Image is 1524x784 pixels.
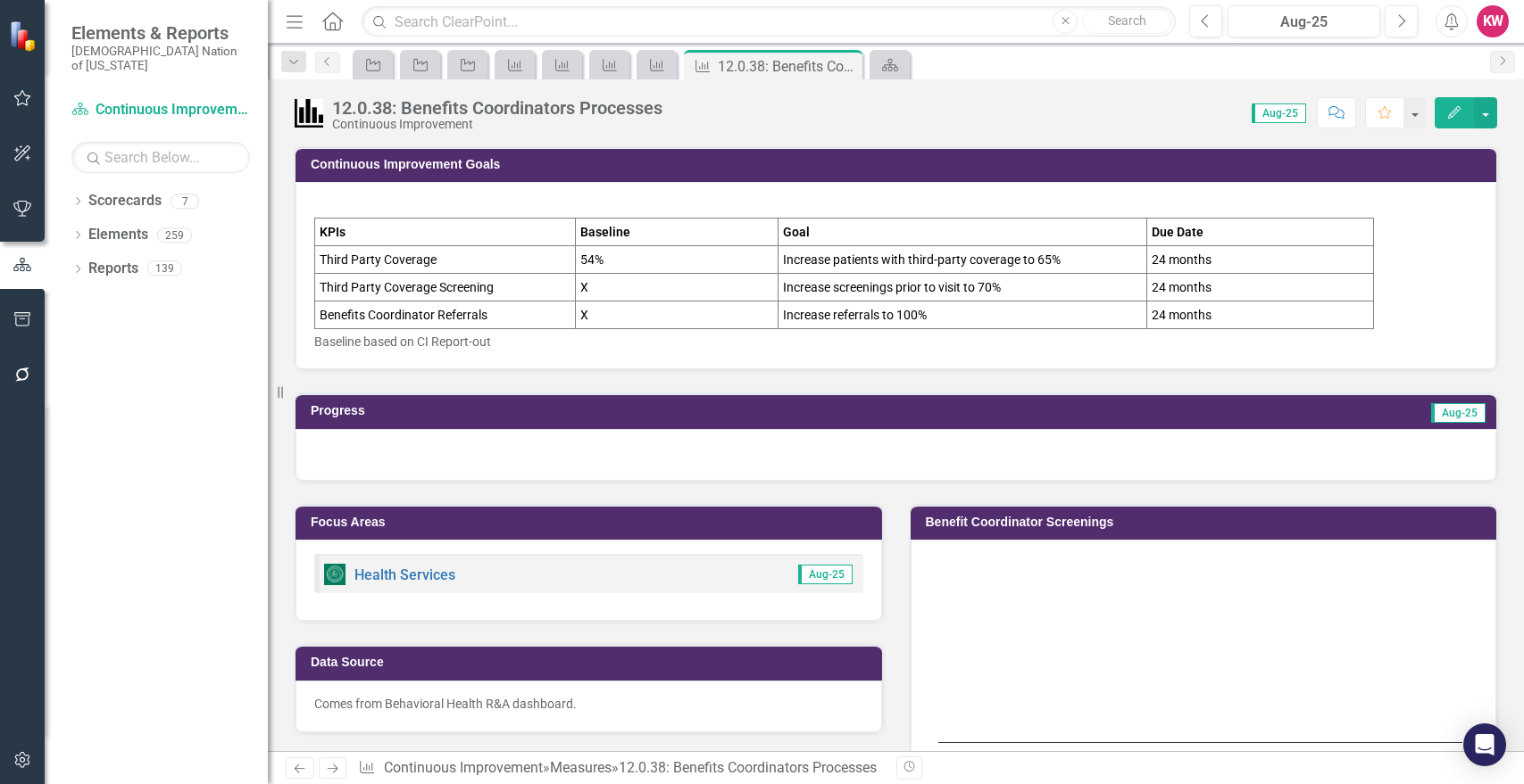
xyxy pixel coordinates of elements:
a: Elements [88,225,148,245]
small: [DEMOGRAPHIC_DATA] Nation of [US_STATE] [71,44,250,73]
div: 12.0.38: Benefits Coordinators Processes [718,55,858,78]
td: 24 months [1147,301,1373,329]
div: 7 [171,194,199,209]
strong: Baseline [580,225,630,239]
h3: Progress [311,404,888,417]
button: KW [1477,5,1509,37]
img: Performance Management [295,99,323,128]
a: Reports [88,259,138,279]
button: Search [1082,9,1171,34]
span: Aug-25 [1252,103,1306,123]
td: 24 months [1147,274,1373,301]
td: X [576,274,779,301]
span: Elements & Reports [71,22,250,44]
td: Increase referrals to 100% [778,301,1147,329]
div: 12.0.38: Benefits Coordinators Processes [619,759,877,776]
p: Baseline based on CI Report-out [314,329,1478,351]
td: Third Party Coverage Screening [315,274,576,301]
td: 24 months [1147,246,1373,274]
img: ClearPoint Strategy [9,21,40,52]
a: Continuous Improvement [384,759,543,776]
div: Open Intercom Messenger [1463,723,1506,766]
td: Benefits Coordinator Referrals [315,301,576,329]
div: 139 [147,261,182,276]
h3: Continuous Improvement Goals [311,158,1487,171]
span: Search [1108,13,1146,28]
button: Aug-25 [1228,5,1380,37]
h3: Focus Areas [311,516,873,529]
td: Third Party Coverage [315,246,576,274]
div: Aug-25 [1234,12,1374,33]
h3: Data Source [311,656,873,669]
strong: Goal [783,225,810,239]
input: Search Below... [71,142,250,173]
div: Continuous Improvement [332,118,662,131]
td: X [576,301,779,329]
h3: Benefit Coordinator Screenings [926,516,1488,529]
a: Continuous Improvement [71,100,250,120]
a: Scorecards [88,191,162,211]
td: Increase screenings prior to visit to 70% [778,274,1147,301]
div: 259 [157,227,192,243]
span: Aug-25 [798,565,853,584]
strong: Due Date [1152,225,1203,239]
a: Health Services [354,566,455,583]
img: Report [324,564,346,585]
span: Aug-25 [1431,403,1486,423]
strong: KPIs [320,225,346,239]
td: 54% [576,246,779,274]
input: Search ClearPoint... [362,6,1176,37]
div: 12.0.38: Benefits Coordinators Processes [332,98,662,118]
div: » » [358,758,882,779]
p: Comes from Behavioral Health R&A dashboard. [314,695,863,713]
td: Increase patients with third-party coverage to 65% [778,246,1147,274]
a: Measures [550,759,612,776]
